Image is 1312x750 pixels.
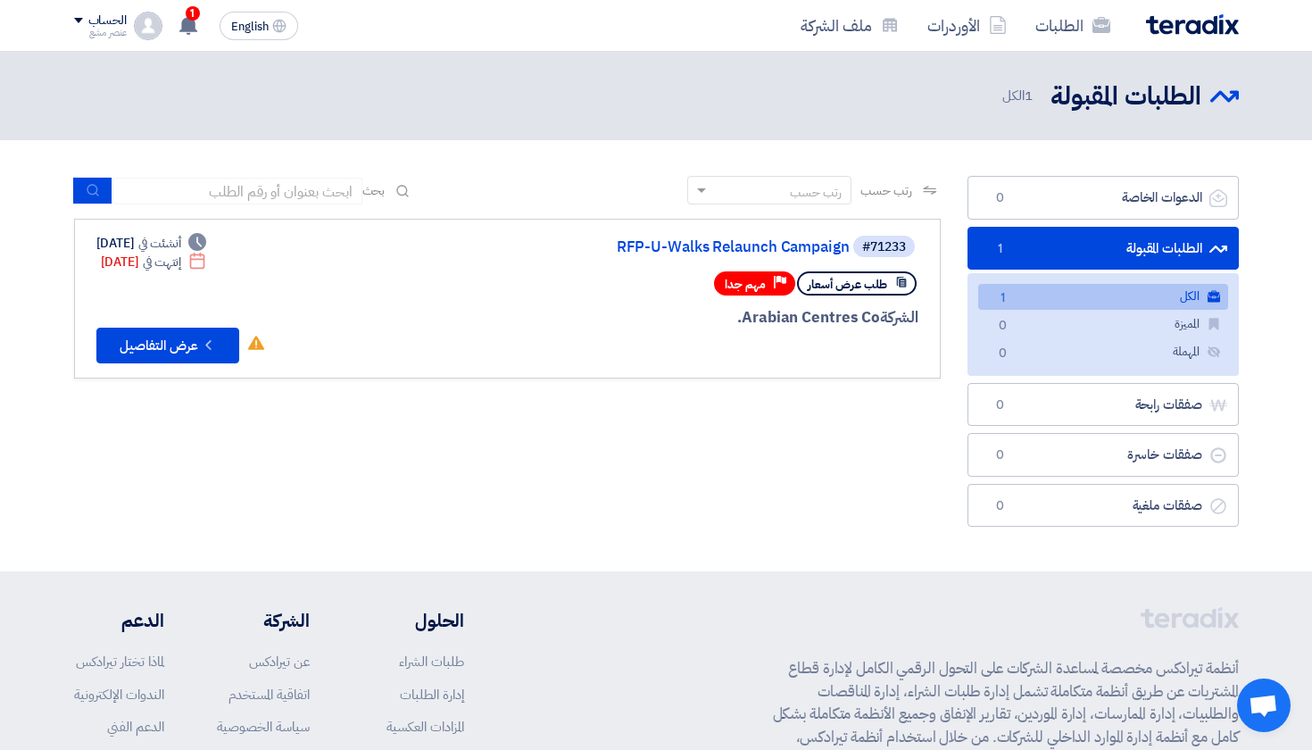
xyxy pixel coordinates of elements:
[880,306,918,329] span: الشركة
[74,685,164,704] a: الندوات الإلكترونية
[1237,679,1291,732] div: Open chat
[138,234,181,253] span: أنشئت في
[913,4,1021,46] a: الأوردرات
[786,4,913,46] a: ملف الشركة
[101,253,207,271] div: [DATE]
[134,12,162,40] img: profile_test.png
[386,717,464,737] a: المزادات العكسية
[1050,79,1201,114] h2: الطلبات المقبولة
[967,383,1239,427] a: صفقات رابحة0
[88,13,127,29] div: الحساب
[74,607,164,634] li: الدعم
[725,276,766,293] span: مهم جدا
[112,178,362,204] input: ابحث بعنوان أو رقم الطلب
[862,241,906,254] div: #71233
[790,183,842,202] div: رتب حسب
[990,189,1011,207] span: 0
[96,328,239,363] button: عرض التفاصيل
[493,239,850,255] a: RFP-U-Walks Relaunch Campaign
[990,240,1011,258] span: 1
[967,484,1239,528] a: صفقات ملغية0
[1025,86,1033,105] span: 1
[217,717,310,737] a: سياسة الخصوصية
[96,234,207,253] div: [DATE]
[967,433,1239,477] a: صفقات خاسرة0
[107,717,164,737] a: الدعم الفني
[1002,86,1036,106] span: الكل
[76,652,164,671] a: لماذا تختار تيرادكس
[1146,14,1239,35] img: Teradix logo
[228,685,310,704] a: اتفاقية المستخدم
[990,446,1011,464] span: 0
[399,652,464,671] a: طلبات الشراء
[220,12,298,40] button: English
[217,607,310,634] li: الشركة
[231,21,269,33] span: English
[808,276,887,293] span: طلب عرض أسعار
[860,181,911,200] span: رتب حسب
[249,652,310,671] a: عن تيرادكس
[992,289,1014,308] span: 1
[143,253,181,271] span: إنتهت في
[362,181,386,200] span: بحث
[992,317,1014,336] span: 0
[74,28,127,37] div: عنصر مشع
[967,227,1239,271] a: الطلبات المقبولة1
[978,284,1228,310] a: الكل
[978,339,1228,365] a: المهملة
[400,685,464,704] a: إدارة الطلبات
[990,497,1011,515] span: 0
[489,306,918,329] div: Arabian Centres Co.
[1021,4,1125,46] a: الطلبات
[186,6,200,21] span: 1
[990,396,1011,414] span: 0
[978,312,1228,337] a: المميزة
[992,345,1014,363] span: 0
[967,176,1239,220] a: الدعوات الخاصة0
[363,607,464,634] li: الحلول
